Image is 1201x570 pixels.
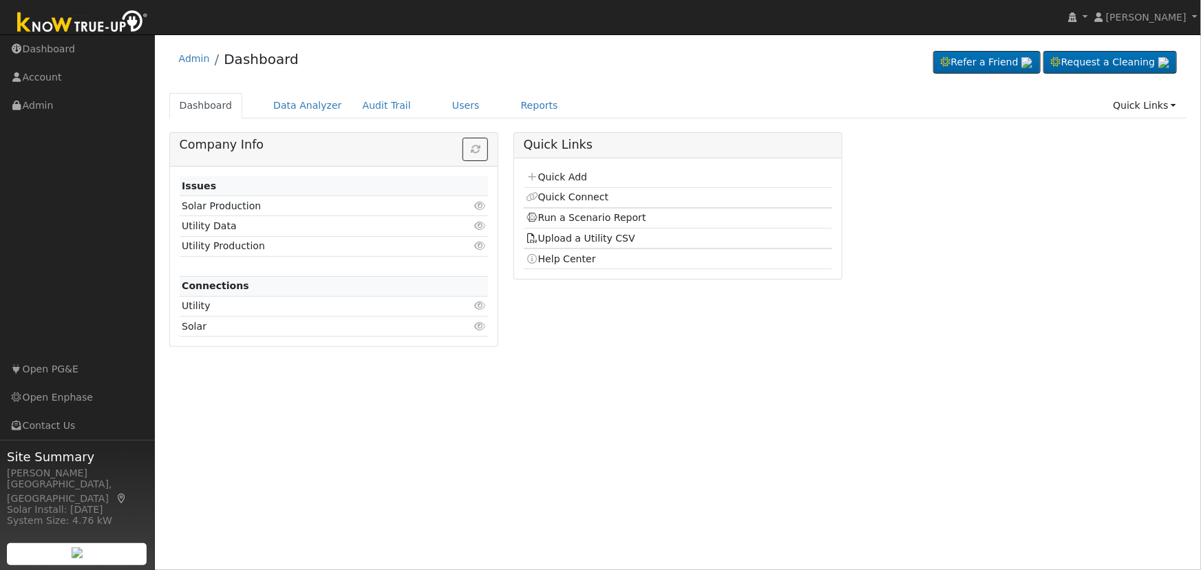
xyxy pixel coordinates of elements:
td: Utility [180,296,438,316]
a: Data Analyzer [263,93,352,118]
a: Users [442,93,490,118]
a: Quick Links [1103,93,1187,118]
img: retrieve [72,547,83,558]
img: Know True-Up [10,8,155,39]
td: Solar Production [180,196,438,216]
strong: Connections [182,280,249,291]
h5: Company Info [180,138,489,152]
i: Click to view [474,201,486,211]
span: [PERSON_NAME] [1106,12,1187,23]
div: System Size: 4.76 kW [7,514,147,528]
td: Utility Production [180,236,438,256]
i: Click to view [474,221,486,231]
img: retrieve [1021,57,1032,68]
div: Solar Install: [DATE] [7,503,147,517]
a: Request a Cleaning [1043,51,1177,74]
i: Click to view [474,321,486,331]
h5: Quick Links [524,138,833,152]
a: Map [116,493,128,504]
div: [GEOGRAPHIC_DATA], [GEOGRAPHIC_DATA] [7,477,147,506]
td: Solar [180,317,438,337]
a: Quick Connect [526,191,608,202]
span: Site Summary [7,447,147,466]
div: [PERSON_NAME] [7,466,147,481]
a: Dashboard [224,51,299,67]
a: Run a Scenario Report [526,212,646,223]
a: Admin [179,53,210,64]
i: Click to view [474,301,486,310]
a: Upload a Utility CSV [526,233,635,244]
a: Audit Trail [352,93,421,118]
i: Click to view [474,241,486,251]
a: Help Center [526,253,596,264]
a: Dashboard [169,93,243,118]
a: Quick Add [526,171,587,182]
strong: Issues [182,180,216,191]
a: Refer a Friend [933,51,1041,74]
img: retrieve [1158,57,1169,68]
td: Utility Data [180,216,438,236]
a: Reports [511,93,568,118]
